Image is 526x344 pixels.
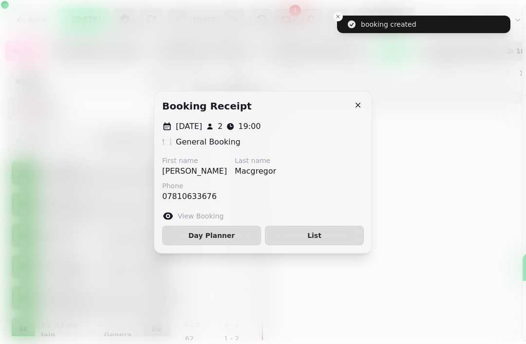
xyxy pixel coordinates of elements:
[162,99,252,113] h2: Booking receipt
[235,165,276,177] p: Macgregor
[162,136,172,148] p: 🍽️
[265,226,364,245] button: List
[162,156,227,165] label: First name
[238,121,261,132] p: 19:00
[162,181,217,191] label: Phone
[162,165,227,177] p: [PERSON_NAME]
[176,121,202,132] p: [DATE]
[178,211,224,221] label: View Booking
[235,156,276,165] label: Last name
[162,226,261,245] button: Day Planner
[170,232,253,239] span: Day Planner
[273,232,356,239] span: List
[218,121,223,132] p: 2
[162,191,217,202] p: 07810633676
[176,136,241,148] p: General Booking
